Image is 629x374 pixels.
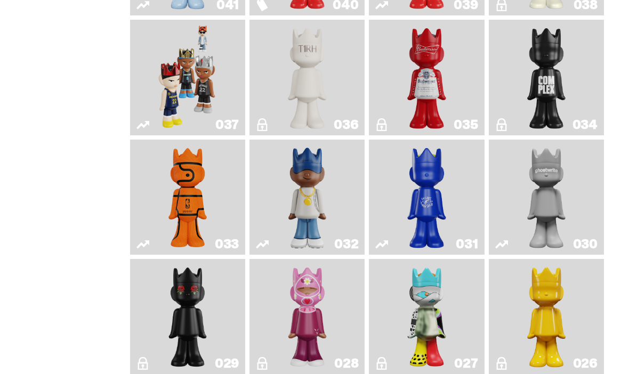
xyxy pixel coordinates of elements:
div: 034 [572,119,598,132]
img: Landon [165,264,211,370]
img: The1RoomButler [284,25,330,131]
img: Latte [397,144,456,251]
img: Complex [523,25,569,131]
div: 036 [334,119,358,132]
div: 032 [334,238,358,251]
div: 035 [454,119,478,132]
a: Schrödinger's ghost: New Dawn [495,264,598,370]
a: Game Face (2024) [136,25,239,131]
img: One [517,144,576,251]
div: 031 [456,238,478,251]
a: Landon [136,264,239,370]
div: 033 [215,238,239,251]
a: Grand Prix [256,264,358,370]
img: The King of ghosts [404,25,449,131]
div: 027 [454,357,478,370]
img: Grand Prix [284,264,330,370]
a: Complex [495,25,598,131]
a: The1RoomButler [256,25,358,131]
img: What The MSCHF [404,264,449,370]
a: Swingman [256,144,358,251]
a: Latte [375,144,478,251]
img: Game Ball [165,144,211,251]
div: 028 [334,357,358,370]
div: 037 [215,119,239,132]
div: 026 [573,357,598,370]
a: One [495,144,598,251]
div: 030 [573,238,598,251]
a: The King of ghosts [375,25,478,131]
a: What The MSCHF [375,264,478,370]
img: Schrödinger's ghost: New Dawn [517,264,576,370]
a: Game Ball [136,144,239,251]
img: Game Face (2024) [158,25,217,131]
div: 029 [215,357,239,370]
img: Swingman [277,144,337,251]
